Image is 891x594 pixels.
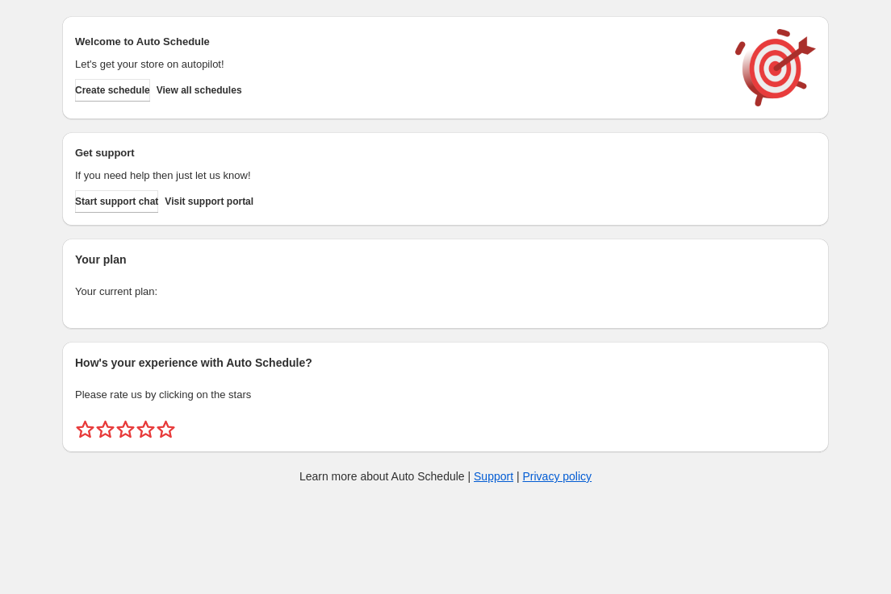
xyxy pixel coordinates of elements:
h2: Get support [75,145,719,161]
p: Please rate us by clicking on the stars [75,387,816,403]
a: Support [474,470,513,483]
a: Start support chat [75,190,158,213]
h2: Your plan [75,251,816,268]
a: Privacy policy [523,470,592,483]
span: Start support chat [75,195,158,208]
h2: Welcome to Auto Schedule [75,34,719,50]
p: If you need help then just let us know! [75,168,719,184]
button: View all schedules [157,79,242,102]
p: Your current plan: [75,284,816,300]
span: Visit support portal [165,195,253,208]
span: Create schedule [75,84,150,97]
p: Let's get your store on autopilot! [75,56,719,73]
span: View all schedules [157,84,242,97]
a: Visit support portal [165,190,253,213]
h2: How's your experience with Auto Schedule? [75,355,816,371]
p: Learn more about Auto Schedule | | [299,468,592,484]
button: Create schedule [75,79,150,102]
